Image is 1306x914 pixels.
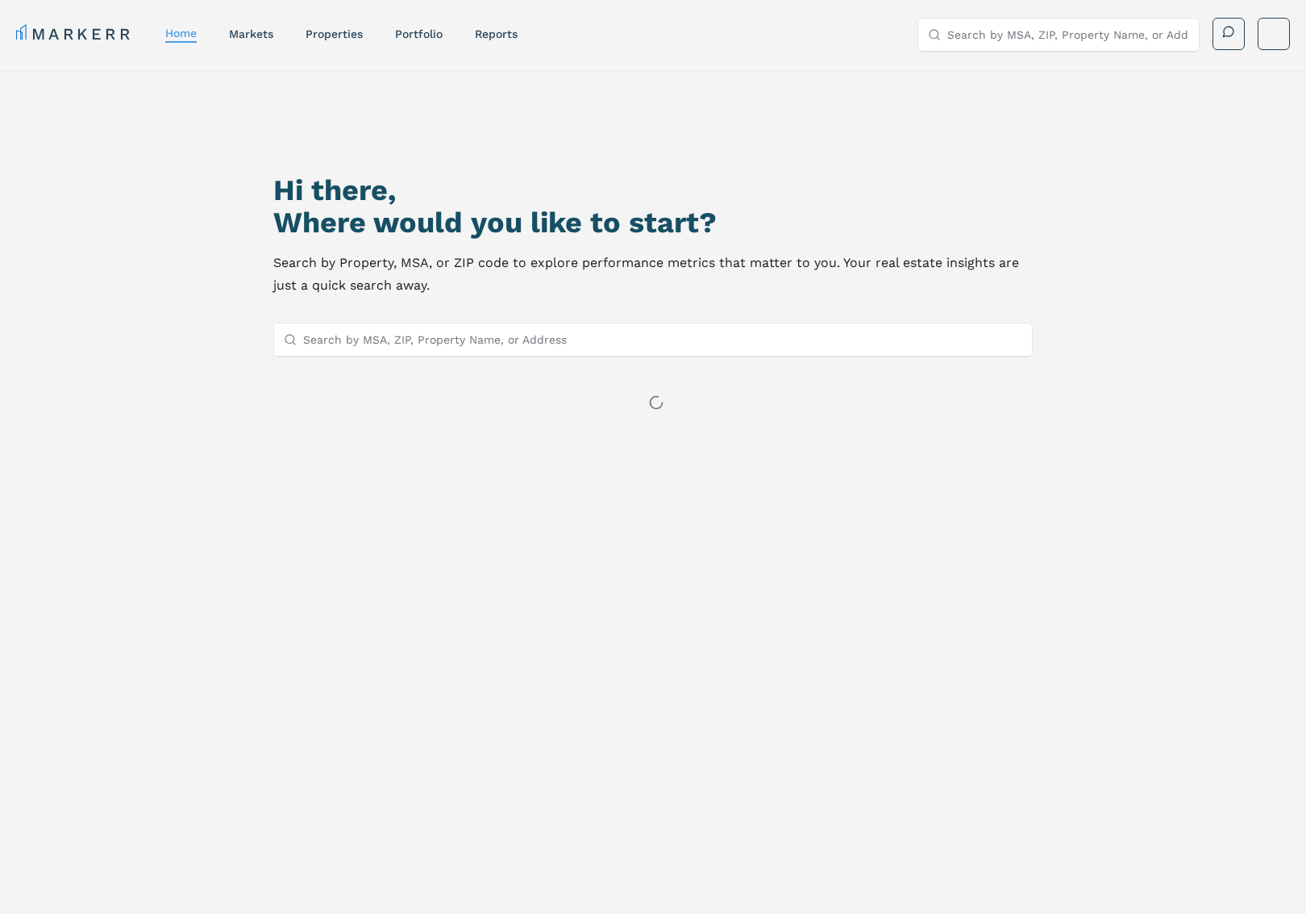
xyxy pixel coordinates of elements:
a: MARKERR [16,23,133,45]
input: Search by MSA, ZIP, Property Name, or Address [947,19,1189,51]
a: Portfolio [395,27,443,40]
a: markets [229,27,273,40]
input: Search by MSA, ZIP, Property Name, or Address [303,323,1022,356]
a: reports [475,27,518,40]
a: home [165,27,197,40]
h2: Where would you like to start? [273,207,1033,239]
h1: Hi there, [273,174,1033,207]
p: Search by Property, MSA, or ZIP code to explore performance metrics that matter to you. Your real... [273,252,1033,297]
a: properties [306,27,363,40]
